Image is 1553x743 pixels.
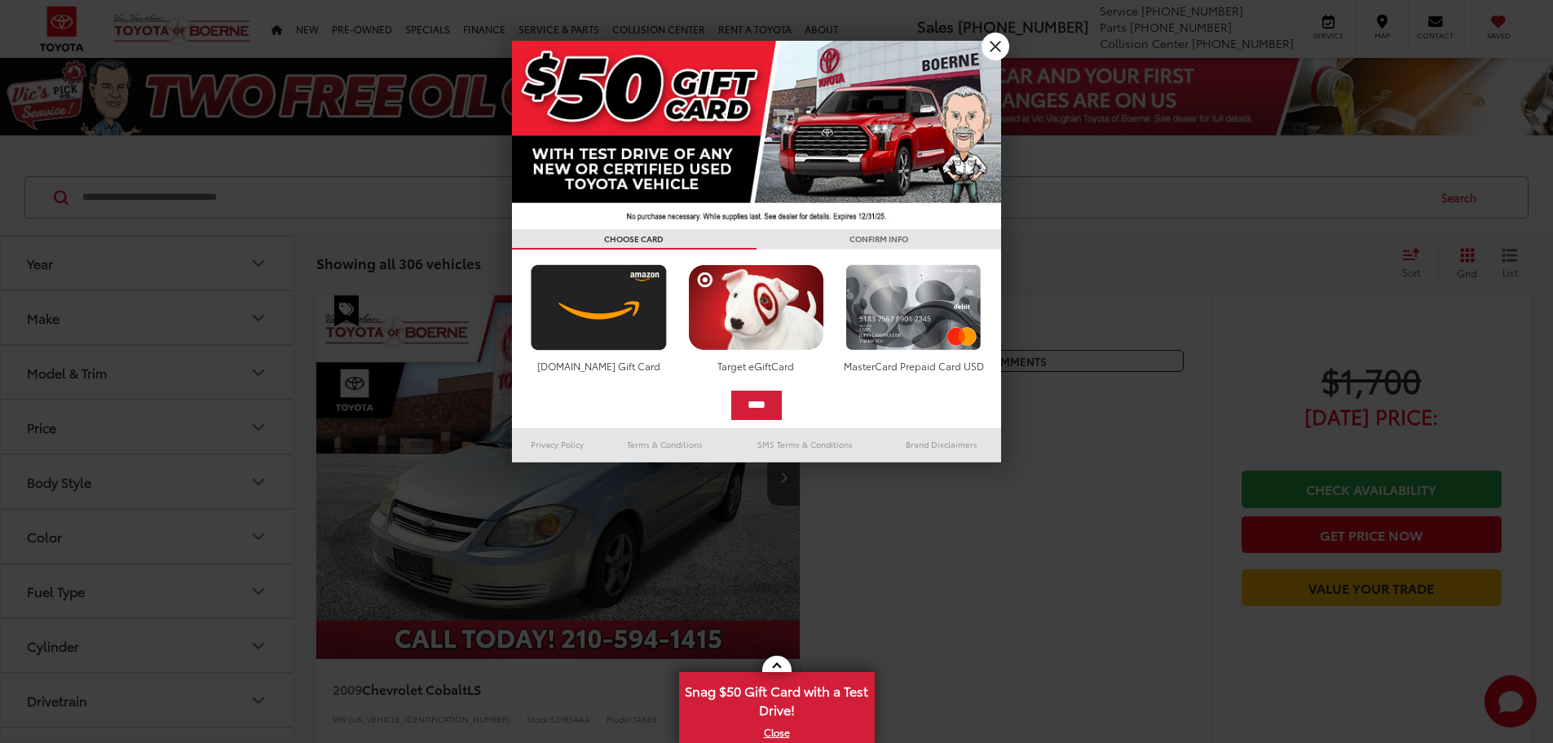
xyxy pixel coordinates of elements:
img: amazoncard.png [527,264,671,351]
a: SMS Terms & Conditions [728,435,882,454]
div: Target eGiftCard [684,359,828,373]
span: Snag $50 Gift Card with a Test Drive! [681,674,873,723]
a: Privacy Policy [512,435,603,454]
img: 42635_top_851395.jpg [512,41,1001,229]
div: MasterCard Prepaid Card USD [841,359,986,373]
h3: CHOOSE CARD [512,229,757,250]
a: Terms & Conditions [602,435,727,454]
img: mastercard.png [841,264,986,351]
div: [DOMAIN_NAME] Gift Card [527,359,671,373]
h3: CONFIRM INFO [757,229,1001,250]
img: targetcard.png [684,264,828,351]
a: Brand Disclaimers [882,435,1001,454]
